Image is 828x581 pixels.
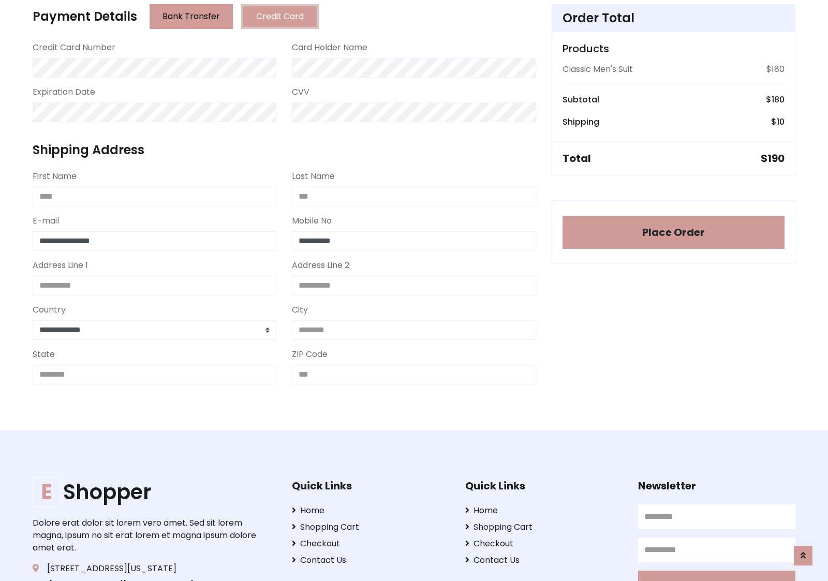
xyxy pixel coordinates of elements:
button: Bank Transfer [150,4,233,29]
h6: Subtotal [563,95,599,105]
label: ZIP Code [292,348,328,361]
a: EShopper [33,480,259,504]
label: Last Name [292,170,335,183]
button: Place Order [563,216,785,249]
p: [STREET_ADDRESS][US_STATE] [33,562,259,575]
a: Home [292,504,449,517]
label: Address Line 2 [292,259,349,272]
h4: Payment Details [33,9,137,24]
label: State [33,348,55,361]
a: Contact Us [292,554,449,567]
span: E [33,477,61,507]
label: E-mail [33,215,59,227]
a: Contact Us [465,554,623,567]
h1: Shopper [33,480,259,504]
span: 180 [772,94,785,106]
label: Address Line 1 [33,259,88,272]
h5: Products [563,42,785,55]
label: Country [33,304,66,316]
a: Shopping Cart [292,521,449,533]
h5: Total [563,152,591,165]
a: Checkout [465,538,623,550]
a: Shopping Cart [465,521,623,533]
label: Mobile No [292,215,332,227]
p: Dolore erat dolor sit lorem vero amet. Sed sit lorem magna, ipsum no sit erat lorem et magna ipsu... [33,517,259,554]
span: 10 [777,116,785,128]
a: Checkout [292,538,449,550]
h4: Shipping Address [33,143,536,158]
h5: Quick Links [465,480,623,492]
span: 190 [767,151,785,166]
label: Expiration Date [33,86,95,98]
p: $180 [766,63,785,76]
h5: Quick Links [292,480,449,492]
h5: Newsletter [638,480,795,492]
label: Card Holder Name [292,41,367,54]
button: Credit Card [241,4,319,29]
a: Home [465,504,623,517]
label: Credit Card Number [33,41,115,54]
h5: $ [761,152,785,165]
h6: Shipping [563,117,599,127]
label: CVV [292,86,309,98]
p: Classic Men's Suit [563,63,633,76]
label: First Name [33,170,77,183]
label: City [292,304,308,316]
h6: $ [766,95,785,105]
h6: $ [771,117,785,127]
h4: Order Total [563,11,785,26]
